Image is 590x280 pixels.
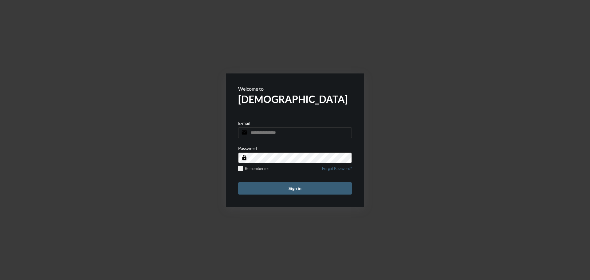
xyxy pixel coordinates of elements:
[238,86,352,92] p: Welcome to
[238,120,250,126] p: E-mail
[238,182,352,195] button: Sign in
[238,93,352,105] h2: [DEMOGRAPHIC_DATA]
[238,146,257,151] p: Password
[322,166,352,175] a: Forgot Password?
[238,166,269,171] label: Remember me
